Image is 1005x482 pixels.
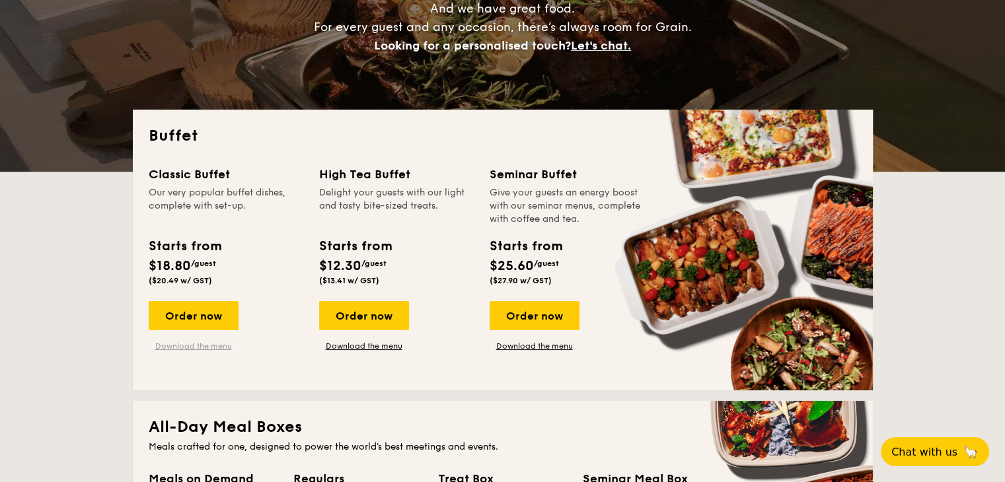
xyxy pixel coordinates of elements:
[149,417,857,438] h2: All-Day Meal Boxes
[534,259,559,268] span: /guest
[149,125,857,147] h2: Buffet
[319,276,379,285] span: ($13.41 w/ GST)
[490,301,579,330] div: Order now
[191,259,216,268] span: /guest
[149,258,191,274] span: $18.80
[490,258,534,274] span: $25.60
[490,341,579,351] a: Download the menu
[149,236,221,256] div: Starts from
[149,341,239,351] a: Download the menu
[149,276,212,285] span: ($20.49 w/ GST)
[149,440,857,454] div: Meals crafted for one, designed to power the world's best meetings and events.
[149,165,303,184] div: Classic Buffet
[891,446,957,458] span: Chat with us
[490,186,644,226] div: Give your guests an energy boost with our seminar menus, complete with coffee and tea.
[361,259,387,268] span: /guest
[149,301,239,330] div: Order now
[881,437,989,466] button: Chat with us🦙
[319,236,391,256] div: Starts from
[149,186,303,226] div: Our very popular buffet dishes, complete with set-up.
[319,258,361,274] span: $12.30
[571,38,631,53] span: Let's chat.
[490,276,552,285] span: ($27.90 w/ GST)
[319,186,474,226] div: Delight your guests with our light and tasty bite-sized treats.
[490,236,562,256] div: Starts from
[490,165,644,184] div: Seminar Buffet
[319,301,409,330] div: Order now
[319,341,409,351] a: Download the menu
[963,444,979,460] span: 🦙
[374,38,571,53] span: Looking for a personalised touch?
[319,165,474,184] div: High Tea Buffet
[314,1,692,53] span: And we have great food. For every guest and any occasion, there’s always room for Grain.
